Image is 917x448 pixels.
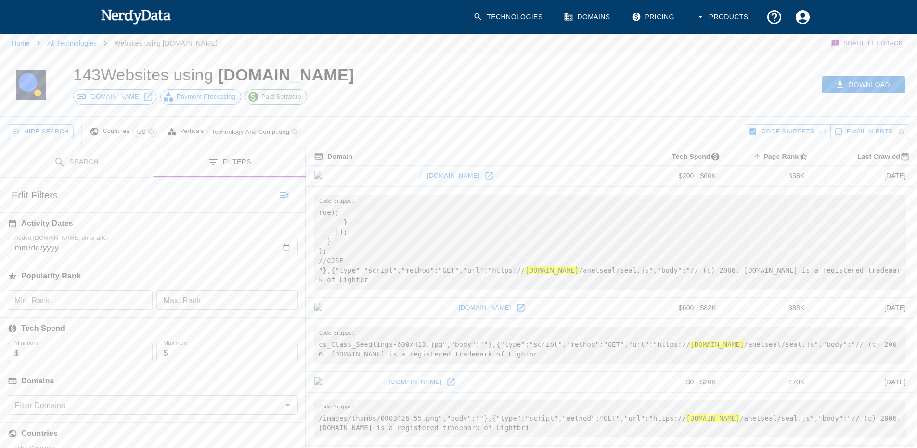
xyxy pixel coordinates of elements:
a: Open powerstream.com in new window [482,169,496,183]
td: $0 - $20K [630,371,724,393]
button: Download [822,76,905,94]
h6: Edit Filters [12,187,58,203]
td: [DATE] [812,371,914,393]
a: Open jhusa.net in new window [444,375,458,389]
img: jhusa.net icon [314,377,383,387]
span: The estimated minimum and maximum annual tech spend each webpage has, based on the free, freemium... [659,151,724,162]
button: Filters [153,147,306,178]
span: Paid Software [256,92,307,102]
button: Open [281,398,295,412]
hl: [DOMAIN_NAME] [525,266,579,274]
span: Technology And Computing [208,127,293,137]
span: A page popularity ranking based on a domain's backlinks. Smaller numbers signal more popular doma... [751,151,812,162]
button: Account Settings [788,3,817,31]
div: US [133,126,156,137]
a: [DOMAIN_NAME] [456,301,514,316]
hl: [DOMAIN_NAME] [686,414,740,422]
td: 358K [724,166,813,187]
hl: [DOMAIN_NAME] [690,341,744,348]
div: $ [156,343,297,362]
a: [DOMAIN_NAME] [73,89,156,105]
button: Hide Code Snippets [745,124,830,139]
button: Share Feedback [829,34,905,53]
td: 388K [724,297,813,318]
a: Open theaquaponicsource.com in new window [514,301,528,315]
nav: breadcrumb [12,34,218,53]
span: US [133,127,149,137]
button: Hide Search [8,124,74,139]
span: Get email alerts with newly found website results. Click to enable. [847,126,893,137]
div: Technology And Computing [207,126,300,137]
span: Payment Processing [171,92,241,102]
a: Technologies [467,3,550,31]
a: Pricing [626,3,682,31]
span: Verticals [181,127,207,136]
td: $600 - $82K [630,297,724,318]
pre: cs_Class_Seedlings-600x413.jpg","body":""},{"type":"script","method":"GET","url":"https:// /anets... [314,327,906,364]
a: Payment Processing [160,89,241,105]
img: NerdyData.com [101,7,171,26]
span: [DOMAIN_NAME] [218,66,354,84]
button: Products [690,3,756,31]
a: [DOMAIN_NAME] [425,169,482,184]
td: [DATE] [812,297,914,318]
div: $ [8,343,153,362]
label: Maximum [163,339,189,347]
td: 470K [724,371,813,393]
label: Minimum [14,339,38,347]
span: Most recent date this website was successfully crawled [845,151,914,162]
span: Hide Code Snippets [761,126,814,137]
iframe: Drift Widget Chat Controller [869,380,905,416]
button: Support and Documentation [760,3,788,31]
a: Home [12,40,30,47]
pre: rue); } }); } }; //CJSE "},{"type":"script","method":"GET","url":"https:// /anetseal/seal.js","bo... [314,195,906,290]
td: [DATE] [812,166,914,187]
span: Countries [103,127,133,136]
img: theaquaponicsource.com icon [314,303,452,313]
pre: /images/thumbs/0003426_55.png","body":""},{"type":"script","method":"GET","url":"https:// /anetse... [314,400,906,437]
a: Domains [558,3,618,31]
h1: 143 Websites using [73,66,354,84]
p: Websites using [DOMAIN_NAME] [114,39,218,48]
a: [DOMAIN_NAME] [387,375,444,390]
img: powerstream.com icon [314,171,421,181]
img: Authorize.net logo [16,66,46,104]
td: $200 - $60K [630,166,724,187]
span: [DOMAIN_NAME] [84,92,146,102]
label: Added [DOMAIN_NAME] on or after [14,234,109,242]
a: All Technologies [47,40,97,47]
span: The registered domain name (i.e. "nerdydata.com"). [314,151,352,162]
button: Get email alerts with newly found website results. Click to enable. [830,124,909,139]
